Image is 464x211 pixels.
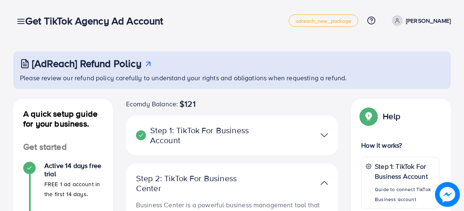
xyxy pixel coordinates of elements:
[361,109,376,124] img: Popup guide
[44,162,103,177] h4: Active 14 days free trial
[32,58,141,70] h3: [AdReach] Refund Policy
[13,109,113,129] h4: A quick setup guide for your business.
[296,18,351,24] span: adreach_new_package
[180,99,196,109] span: $121
[383,111,400,121] p: Help
[375,185,435,204] p: Guide to connect TikTok Business account
[435,182,460,207] img: image
[389,15,451,26] a: [PERSON_NAME]
[321,129,328,141] img: TikTok partner
[44,179,103,199] p: FREE 1 ad account in the first 14 days.
[25,15,170,27] h3: Get TikTok Agency Ad Account
[406,16,451,26] p: [PERSON_NAME]
[136,173,260,193] p: Step 2: TikTok For Business Center
[126,99,178,109] span: Ecomdy Balance:
[13,142,113,152] h4: Get started
[289,14,358,27] a: adreach_new_package
[20,73,446,83] p: Please review our refund policy carefully to understand your rights and obligations when requesti...
[361,140,439,150] p: How it works?
[136,125,260,145] p: Step 1: TikTok For Business Account
[321,177,328,189] img: TikTok partner
[375,161,435,181] p: Step 1: TikTok For Business Account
